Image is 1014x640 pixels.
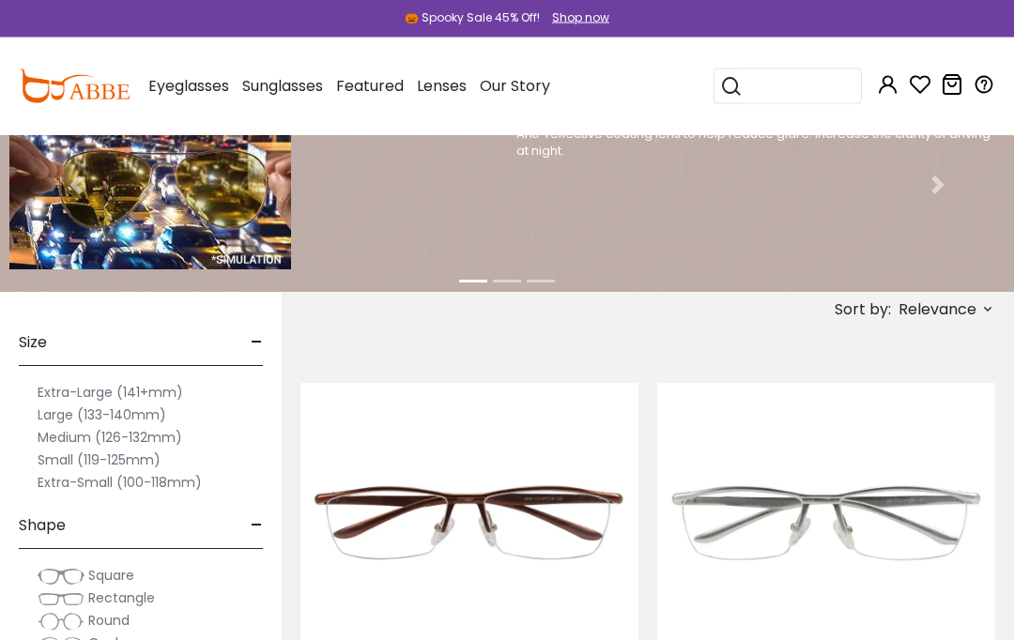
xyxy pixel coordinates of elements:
[552,9,609,26] div: Shop now
[88,612,130,631] span: Round
[38,404,166,427] label: Large (133-140mm)
[336,75,404,97] span: Featured
[38,590,84,609] img: Rectangle.png
[19,504,66,549] span: Shape
[543,9,609,25] a: Shop now
[480,75,550,97] span: Our Story
[148,75,229,97] span: Eyeglasses
[899,294,976,328] span: Relevance
[88,567,134,586] span: Square
[38,613,84,632] img: Round.png
[242,75,323,97] span: Sunglasses
[19,69,130,103] img: abbeglasses.com
[38,568,84,587] img: Square.png
[405,9,540,26] div: 🎃 Spooky Sale 45% Off!
[38,382,183,404] label: Extra-Large (141+mm)
[251,321,263,366] span: -
[88,589,155,608] span: Rectangle
[38,472,202,495] label: Extra-Small (100-118mm)
[19,321,47,366] span: Size
[516,127,1005,160] p: Anti-reflective coating lens to help reduce glare. Increase the clarity of driving at night.
[38,427,182,450] label: Medium (126-132mm)
[251,504,263,549] span: -
[835,299,891,321] span: Sort by:
[417,75,467,97] span: Lenses
[38,450,161,472] label: Small (119-125mm)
